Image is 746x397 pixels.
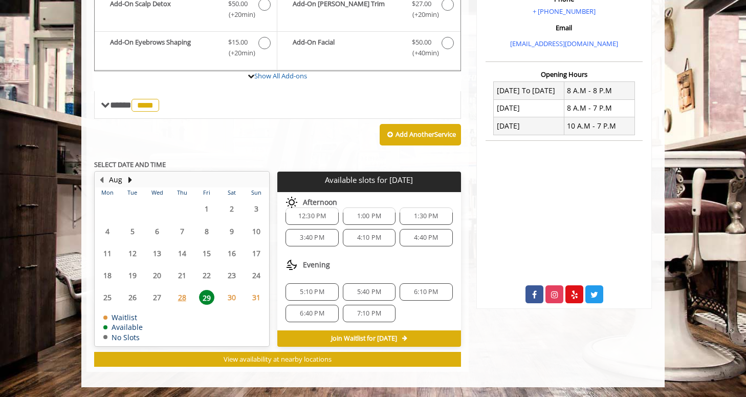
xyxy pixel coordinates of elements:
span: 7:10 PM [357,309,381,318]
div: 12:30 PM [286,207,338,225]
th: Tue [120,187,144,198]
button: View availability at nearby locations [94,352,461,367]
td: Select day29 [194,286,219,308]
td: Select day28 [169,286,194,308]
th: Sat [219,187,244,198]
td: [DATE] [494,99,564,117]
td: [DATE] To [DATE] [494,82,564,99]
span: 1:00 PM [357,212,381,220]
span: (+20min ) [223,48,253,58]
span: 31 [249,290,264,305]
span: 29 [199,290,214,305]
span: 12:30 PM [298,212,326,220]
span: 4:40 PM [414,234,438,242]
span: Afternoon [303,198,337,206]
img: evening slots [286,259,298,271]
th: Fri [194,187,219,198]
td: No Slots [103,333,143,341]
span: $15.00 [228,37,248,48]
img: afternoon slots [286,196,298,208]
td: Waitlist [103,314,143,321]
label: Add-On Facial [282,37,455,61]
th: Sun [244,187,269,198]
span: 5:40 PM [357,288,381,296]
a: [EMAIL_ADDRESS][DOMAIN_NAME] [510,39,618,48]
span: $50.00 [412,37,431,48]
td: Select day31 [244,286,269,308]
span: 1:30 PM [414,212,438,220]
th: Mon [95,187,120,198]
label: Add-On Eyebrows Shaping [100,37,272,61]
b: Add Another Service [396,130,456,139]
span: View availability at nearby locations [224,354,332,364]
button: Previous Month [97,174,105,185]
span: 5:10 PM [300,288,324,296]
span: 28 [174,290,190,305]
span: 6:40 PM [300,309,324,318]
div: 3:40 PM [286,229,338,246]
td: 10 A.M - 7 P.M [564,117,634,135]
th: Thu [169,187,194,198]
div: 1:30 PM [400,207,452,225]
div: 4:10 PM [343,229,396,246]
h3: Email [488,24,640,31]
button: Aug [109,174,122,185]
div: 4:40 PM [400,229,452,246]
div: 1:00 PM [343,207,396,225]
button: Add AnotherService [380,124,461,145]
button: Next Month [126,174,134,185]
span: Join Waitlist for [DATE] [331,335,397,343]
b: Add-On Eyebrows Shaping [110,37,218,58]
th: Wed [145,187,169,198]
a: Show All Add-ons [254,71,307,80]
h3: Opening Hours [486,71,643,78]
span: (+40min ) [406,48,436,58]
span: 4:10 PM [357,234,381,242]
td: Select day30 [219,286,244,308]
td: Available [103,323,143,331]
span: 6:10 PM [414,288,438,296]
span: (+20min ) [223,9,253,20]
div: 5:40 PM [343,283,396,301]
b: SELECT DATE AND TIME [94,160,166,169]
div: 6:10 PM [400,283,452,301]
span: 3:40 PM [300,234,324,242]
p: Available slots for [DATE] [281,176,456,184]
div: 6:40 PM [286,305,338,322]
div: 7:10 PM [343,305,396,322]
span: 30 [224,290,239,305]
td: [DATE] [494,117,564,135]
td: 8 A.M - 7 P.M [564,99,634,117]
span: Evening [303,261,330,269]
b: Add-On Facial [293,37,401,58]
a: + [PHONE_NUMBER] [533,7,596,16]
div: 5:10 PM [286,283,338,301]
td: 8 A.M - 8 P.M [564,82,634,99]
span: (+20min ) [406,9,436,20]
